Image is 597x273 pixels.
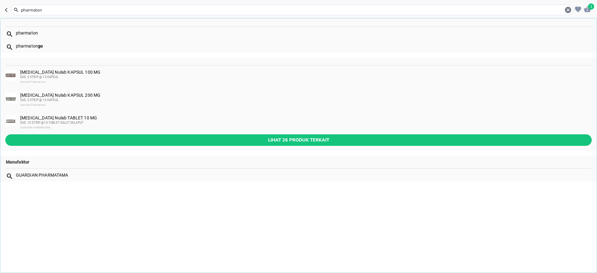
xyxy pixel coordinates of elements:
[16,30,591,35] div: pharmaton
[20,93,591,108] div: [MEDICAL_DATA] Nulab KAPSUL 200 MG
[20,121,83,124] span: DUS, 10 STRIP @10 TABLET SALUT SELAPUT
[20,126,50,129] span: GUARDIAN PHARMATAMA
[588,3,594,10] span: 1
[20,81,45,83] span: Guardian Pharmatama
[20,7,564,13] input: Cari 4000+ produk di sini
[20,115,591,130] div: [MEDICAL_DATA] Nulab TABLET 10 MG
[16,44,591,49] div: pharmaton
[0,156,597,168] div: Manufaktur
[20,75,58,79] span: DUS, 5 STRIP @ 10 KAPSUL
[583,5,592,14] button: 1
[5,134,592,146] button: Lihat 26 produk terkait
[10,136,587,144] span: Lihat 26 produk terkait
[20,104,45,106] span: Guardian Pharmatama
[38,44,43,49] b: go
[20,70,591,85] div: [MEDICAL_DATA] Nulab KAPSUL 100 MG
[16,173,591,178] div: GUARDIAN PHARMATAMA
[20,98,58,102] span: DUS, 5 STRIP @ 10 KAPSUL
